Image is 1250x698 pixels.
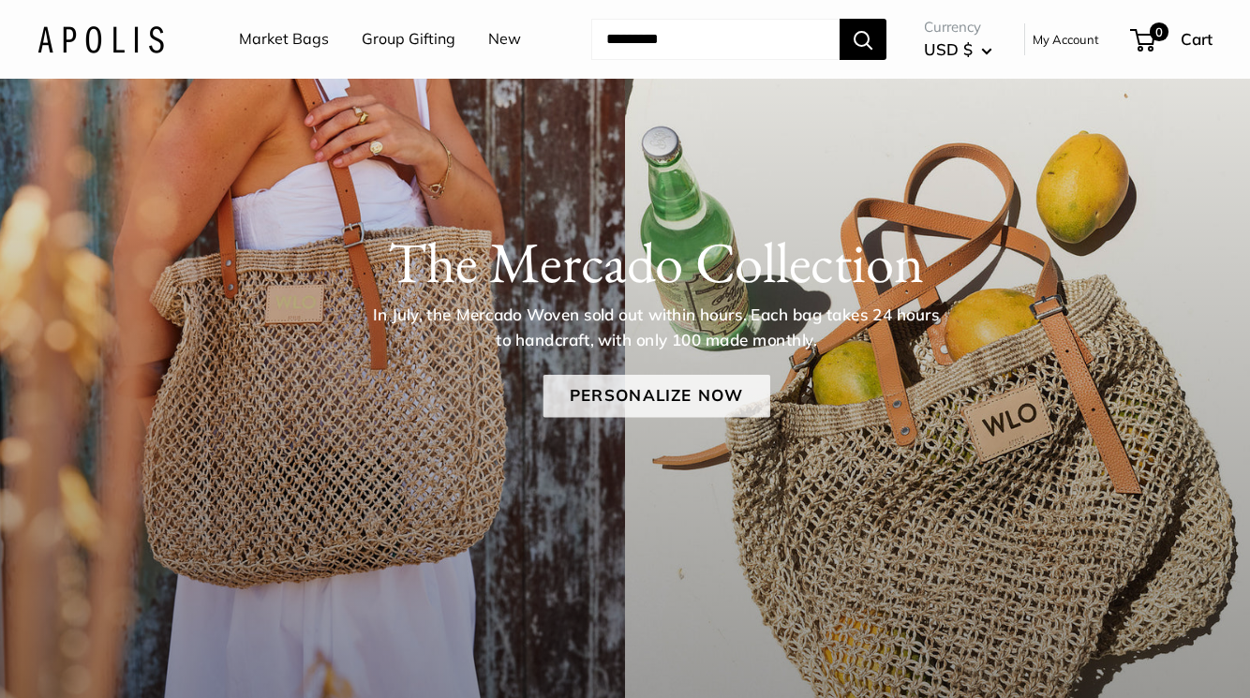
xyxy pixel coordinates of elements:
[1150,22,1168,41] span: 0
[239,25,329,53] a: Market Bags
[367,303,946,352] p: In July, the Mercado Woven sold out within hours. Each bag takes 24 hours to handcraft, with only...
[37,25,164,52] img: Apolis
[362,25,455,53] a: Group Gifting
[924,14,992,40] span: Currency
[1033,28,1099,51] a: My Account
[924,35,992,65] button: USD $
[488,25,521,53] a: New
[591,19,840,60] input: Search...
[1181,29,1213,49] span: Cart
[98,229,1214,296] h1: The Mercado Collection
[924,39,973,59] span: USD $
[1132,24,1213,54] a: 0 Cart
[543,375,769,418] a: Personalize Now
[840,19,886,60] button: Search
